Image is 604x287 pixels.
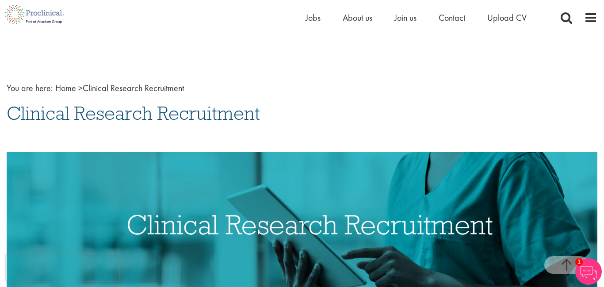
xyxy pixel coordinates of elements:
a: About us [343,12,372,23]
a: Jobs [306,12,321,23]
a: Join us [394,12,417,23]
span: > [78,82,83,94]
a: Contact [439,12,465,23]
span: 1 [575,258,583,266]
img: Chatbot [575,258,602,285]
span: You are here: [7,82,53,94]
a: Upload CV [487,12,527,23]
span: Clinical Research Recruitment [7,101,260,125]
span: Clinical Research Recruitment [55,82,184,94]
a: breadcrumb link to Home [55,82,76,94]
iframe: reCAPTCHA [6,254,119,281]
